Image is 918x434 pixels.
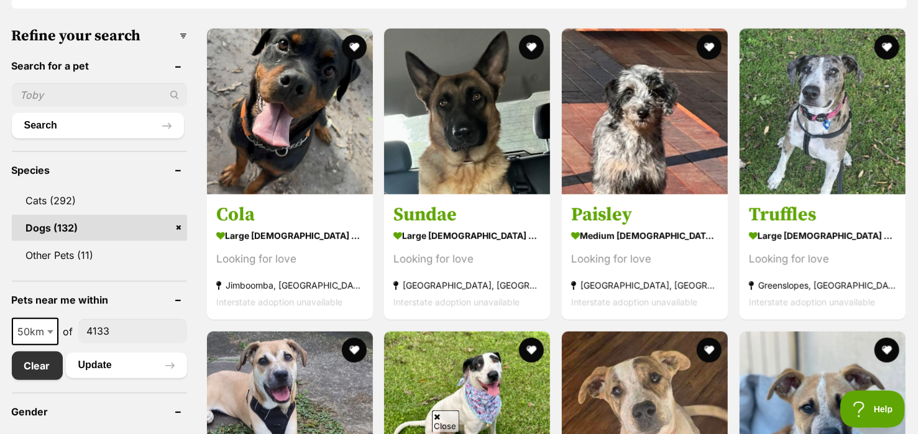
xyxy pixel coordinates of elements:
[12,60,187,71] header: Search for a pet
[216,277,364,294] strong: Jimboomba, [GEOGRAPHIC_DATA]
[13,323,57,340] span: 50km
[393,203,541,227] h3: Sundae
[207,29,373,194] img: Cola - Rottweiler Dog
[874,338,899,363] button: favourite
[749,277,896,294] strong: Greenslopes, [GEOGRAPHIC_DATA]
[749,251,896,268] div: Looking for love
[562,194,728,320] a: Paisley medium [DEMOGRAPHIC_DATA] Dog Looking for love [GEOGRAPHIC_DATA], [GEOGRAPHIC_DATA] Inter...
[393,251,541,268] div: Looking for love
[12,406,187,417] header: Gender
[384,194,550,320] a: Sundae large [DEMOGRAPHIC_DATA] Dog Looking for love [GEOGRAPHIC_DATA], [GEOGRAPHIC_DATA] Interst...
[341,35,366,60] button: favourite
[216,227,364,245] strong: large [DEMOGRAPHIC_DATA] Dog
[12,27,187,45] h3: Refine your search
[12,113,184,138] button: Search
[432,410,459,432] span: Close
[519,338,544,363] button: favourite
[697,338,722,363] button: favourite
[216,297,342,307] span: Interstate adoption unavailable
[571,297,697,307] span: Interstate adoption unavailable
[519,35,544,60] button: favourite
[12,165,187,176] header: Species
[697,35,722,60] button: favourite
[749,203,896,227] h3: Truffles
[341,338,366,363] button: favourite
[12,351,63,380] a: Clear
[12,318,58,345] span: 50km
[12,83,187,107] input: Toby
[78,319,187,343] input: postcode
[12,215,187,241] a: Dogs (132)
[749,297,875,307] span: Interstate adoption unavailable
[393,227,541,245] strong: large [DEMOGRAPHIC_DATA] Dog
[562,29,728,194] img: Paisley - Labrador Retriever x Poodle (Miniature) Dog
[393,297,520,307] span: Interstate adoption unavailable
[216,251,364,268] div: Looking for love
[66,353,187,377] button: Update
[571,227,718,245] strong: medium [DEMOGRAPHIC_DATA] Dog
[571,251,718,268] div: Looking for love
[393,277,541,294] strong: [GEOGRAPHIC_DATA], [GEOGRAPHIC_DATA]
[207,194,373,320] a: Cola large [DEMOGRAPHIC_DATA] Dog Looking for love Jimboomba, [GEOGRAPHIC_DATA] Interstate adopti...
[840,391,906,428] iframe: Help Scout Beacon - Open
[571,277,718,294] strong: [GEOGRAPHIC_DATA], [GEOGRAPHIC_DATA]
[12,242,187,268] a: Other Pets (11)
[384,29,550,194] img: Sundae - German Shepherd Dog
[740,29,906,194] img: Truffles - Catahoula Leopard Dog
[874,35,899,60] button: favourite
[216,203,364,227] h3: Cola
[12,188,187,214] a: Cats (292)
[740,194,906,320] a: Truffles large [DEMOGRAPHIC_DATA] Dog Looking for love Greenslopes, [GEOGRAPHIC_DATA] Interstate ...
[571,203,718,227] h3: Paisley
[12,294,187,305] header: Pets near me within
[63,324,73,339] span: of
[749,227,896,245] strong: large [DEMOGRAPHIC_DATA] Dog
